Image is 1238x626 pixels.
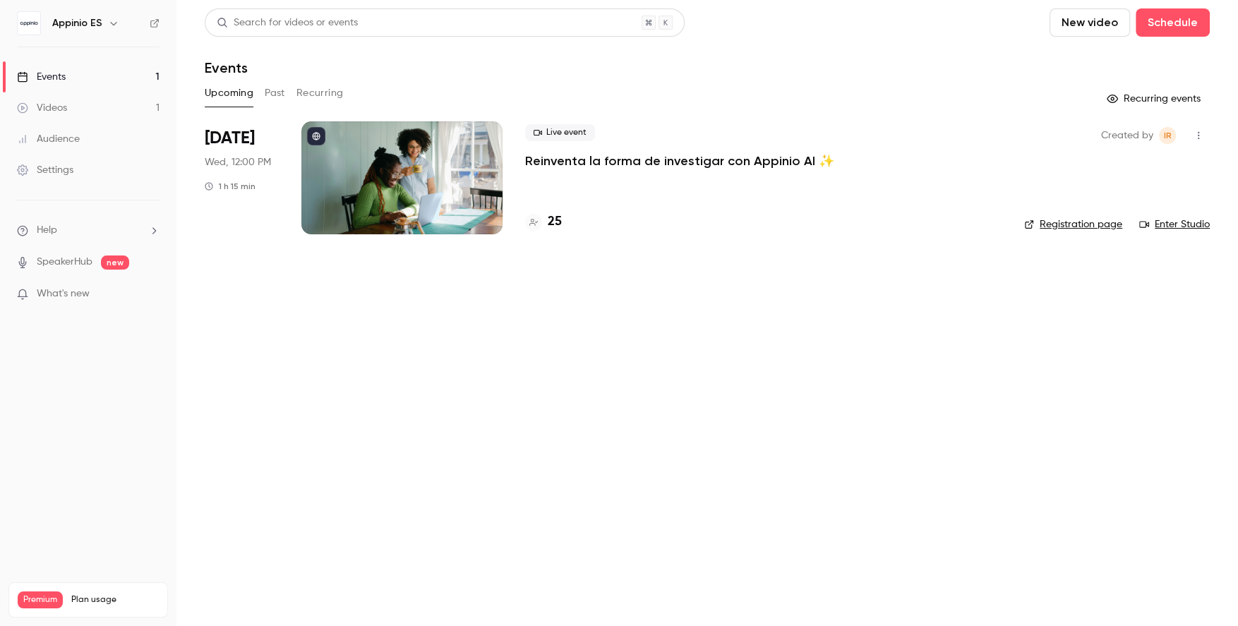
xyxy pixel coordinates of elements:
[525,152,834,169] a: Reinventa la forma de investigar con Appinio AI ✨
[205,82,253,104] button: Upcoming
[1159,127,1176,144] span: Isabella Rentería Berrospe
[1101,127,1153,144] span: Created by
[1139,217,1210,231] a: Enter Studio
[525,124,595,141] span: Live event
[17,223,160,238] li: help-dropdown-opener
[52,16,102,30] h6: Appinio ES
[205,155,271,169] span: Wed, 12:00 PM
[525,212,562,231] a: 25
[205,59,248,76] h1: Events
[265,82,285,104] button: Past
[1050,8,1130,37] button: New video
[17,101,67,115] div: Videos
[18,591,63,608] span: Premium
[17,163,73,177] div: Settings
[37,287,90,301] span: What's new
[18,12,40,35] img: Appinio ES
[1164,127,1172,144] span: IR
[296,82,344,104] button: Recurring
[217,16,358,30] div: Search for videos or events
[17,70,66,84] div: Events
[1136,8,1210,37] button: Schedule
[1024,217,1122,231] a: Registration page
[101,255,129,270] span: new
[1100,88,1210,110] button: Recurring events
[17,132,80,146] div: Audience
[205,127,255,150] span: [DATE]
[548,212,562,231] h4: 25
[205,181,256,192] div: 1 h 15 min
[205,121,279,234] div: Oct 22 Wed, 12:00 PM (Europe/Madrid)
[37,255,92,270] a: SpeakerHub
[71,594,159,606] span: Plan usage
[37,223,57,238] span: Help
